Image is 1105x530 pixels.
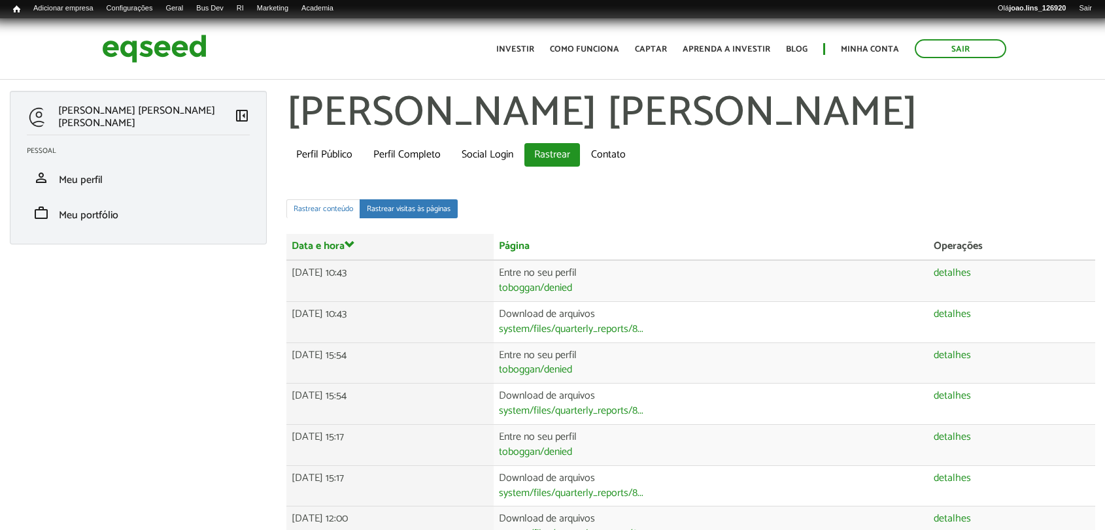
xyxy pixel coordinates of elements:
img: EqSeed [102,31,207,66]
span: left_panel_close [234,108,250,124]
span: work [33,205,49,221]
h2: Pessoal [27,147,260,155]
a: detalhes [934,268,971,278]
a: Perfil Público [286,143,362,167]
a: Blog [786,45,807,54]
a: detalhes [934,473,971,484]
a: personMeu perfil [27,170,250,186]
span: person [33,170,49,186]
a: system/files/quarterly_reports/8... [499,406,643,416]
a: Rastrear visitas às páginas [360,199,458,218]
span: Início [13,5,20,14]
a: toboggan/denied [499,365,572,375]
a: Sair [915,39,1006,58]
td: [DATE] 15:54 [286,384,494,425]
td: Entre no seu perfil [494,260,928,301]
a: system/files/quarterly_reports/8... [499,488,643,499]
li: Meu portfólio [17,195,260,231]
a: Bus Dev [190,3,230,14]
a: Academia [295,3,340,14]
td: [DATE] 10:43 [286,260,494,301]
a: Olájoao.lins_126920 [991,3,1072,14]
a: Investir [496,45,534,54]
td: [DATE] 15:54 [286,342,494,384]
h1: [PERSON_NAME] [PERSON_NAME] [286,91,1096,137]
strong: joao.lins_126920 [1009,4,1066,12]
a: Captar [635,45,667,54]
td: [DATE] 15:17 [286,465,494,506]
a: Adicionar empresa [27,3,100,14]
a: detalhes [934,309,971,320]
th: Operações [928,234,1095,260]
a: Como funciona [550,45,619,54]
a: Marketing [250,3,295,14]
td: Download de arquivos [494,301,928,342]
a: toboggan/denied [499,283,572,293]
a: Social Login [452,143,523,167]
td: [DATE] 15:17 [286,424,494,465]
td: Download de arquivos [494,384,928,425]
p: [PERSON_NAME] [PERSON_NAME] [PERSON_NAME] [58,105,234,129]
a: Perfil Completo [364,143,450,167]
a: Colapsar menu [234,108,250,126]
a: system/files/quarterly_reports/8... [499,324,643,335]
a: Início [7,3,27,16]
a: Aprenda a investir [683,45,770,54]
a: Página [499,241,530,252]
li: Meu perfil [17,160,260,195]
a: Rastrear [524,143,580,167]
span: Meu portfólio [59,207,118,224]
a: RI [230,3,250,14]
a: workMeu portfólio [27,205,250,221]
td: [DATE] 10:43 [286,301,494,342]
span: Meu perfil [59,171,103,189]
a: Configurações [100,3,160,14]
a: detalhes [934,350,971,361]
a: Minha conta [841,45,899,54]
a: Geral [159,3,190,14]
a: Data e hora [292,239,355,252]
a: Rastrear conteúdo [286,199,360,218]
td: Entre no seu perfil [494,424,928,465]
a: Sair [1072,3,1098,14]
a: detalhes [934,391,971,401]
td: Download de arquivos [494,465,928,506]
a: detalhes [934,514,971,524]
a: Contato [581,143,636,167]
a: detalhes [934,432,971,442]
td: Entre no seu perfil [494,342,928,384]
a: toboggan/denied [499,447,572,457]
